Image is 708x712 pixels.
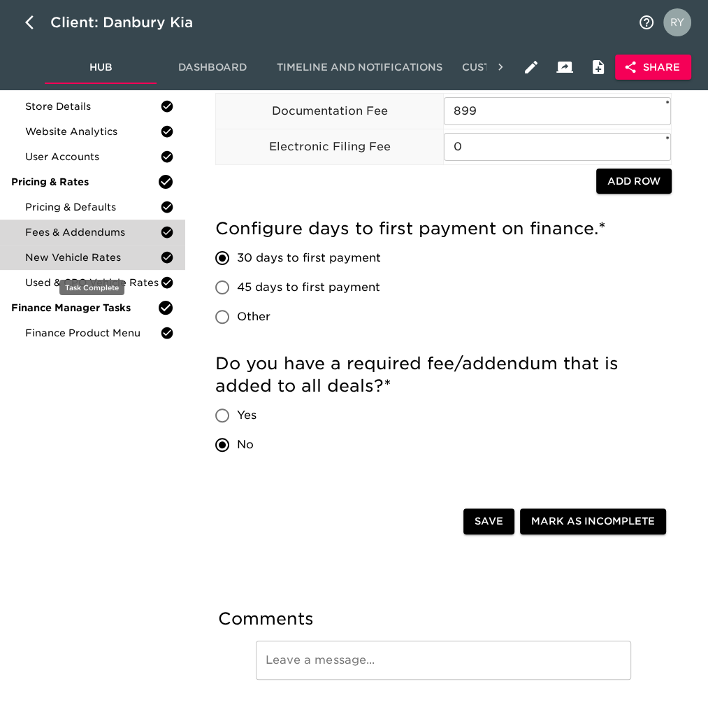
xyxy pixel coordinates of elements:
[237,436,254,453] span: No
[216,103,443,120] p: Documentation Fee
[25,124,160,138] span: Website Analytics
[237,250,381,266] span: 30 days to first payment
[626,59,680,76] span: Share
[218,608,669,630] h5: Comments
[11,301,157,315] span: Finance Manager Tasks
[531,513,655,530] span: Mark as Incomplete
[53,59,148,76] span: Hub
[596,169,672,194] button: Add Row
[548,50,581,84] button: Client View
[237,308,270,325] span: Other
[25,150,160,164] span: User Accounts
[25,200,160,214] span: Pricing & Defaults
[50,11,212,34] div: Client: Danbury Kia
[237,407,257,424] span: Yes
[630,6,663,39] button: notifications
[277,59,442,76] span: Timeline and Notifications
[25,99,160,113] span: Store Details
[215,353,672,397] h5: Do you have a required fee/addendum that is added to all deals?
[25,276,160,290] span: Used & CPO Vehicle Rates
[459,59,554,76] span: Customization
[25,250,160,264] span: New Vehicle Rates
[216,138,443,155] p: Electronic Filing Fee
[520,508,666,534] button: Mark as Incomplete
[615,55,691,80] button: Share
[165,59,260,76] span: Dashboard
[514,50,548,84] button: Edit Hub
[11,175,157,189] span: Pricing & Rates
[475,513,503,530] span: Save
[663,8,691,36] img: Profile
[463,508,514,534] button: Save
[25,326,160,340] span: Finance Product Menu
[581,50,615,84] button: Internal Notes and Comments
[25,225,160,239] span: Fees & Addendums
[215,218,672,240] h5: Configure days to first payment on finance.
[237,279,380,296] span: 45 days to first payment
[607,173,660,190] span: Add Row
